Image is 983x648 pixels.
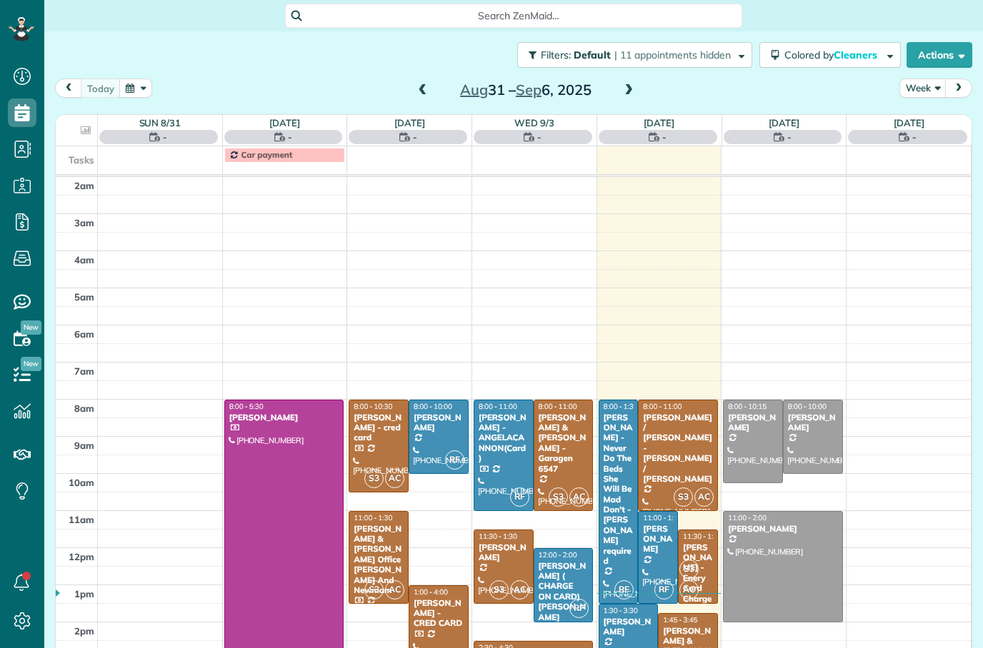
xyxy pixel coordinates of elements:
span: 1:45 - 3:45 [663,615,697,624]
span: AC [694,487,714,507]
div: [PERSON_NAME] - cred card [353,412,404,443]
span: 11:00 - 1:30 [354,513,392,522]
button: Week [899,79,947,98]
a: [DATE] [644,117,674,128]
div: [PERSON_NAME] - Enery Card Charge 9121 [682,542,714,614]
span: New [21,357,41,371]
div: [PERSON_NAME] [478,542,529,563]
span: Colored by [784,49,882,61]
a: Sun 8/31 [139,117,181,128]
span: | 11 appointments hidden [614,49,731,61]
span: 6am [74,328,94,340]
div: [PERSON_NAME] [229,412,339,422]
span: 1pm [74,588,94,599]
a: [DATE] [394,117,425,128]
button: prev [55,79,82,98]
span: 5am [74,291,94,303]
span: - [413,130,417,144]
span: S3 [674,487,693,507]
span: Filters: [541,49,571,61]
span: 2am [74,180,94,191]
span: 11:30 - 1:30 [479,532,517,541]
span: Default [574,49,612,61]
span: 12:00 - 2:00 [539,550,577,560]
span: 8:00 - 10:00 [788,402,827,411]
span: 8:00 - 1:30 [604,402,638,411]
span: Cleaners [834,49,879,61]
a: Wed 9/3 [514,117,554,128]
span: RF [445,450,464,470]
div: [PERSON_NAME] [727,524,838,534]
div: [PERSON_NAME] / [PERSON_NAME] - [PERSON_NAME] / [PERSON_NAME] [642,412,714,485]
span: - [288,130,292,144]
a: [DATE] [769,117,799,128]
button: Colored byCleaners [759,42,901,68]
span: Sep [516,81,542,98]
span: AC [385,580,404,599]
span: - [537,130,542,144]
span: S3 [364,580,384,599]
span: 3am [74,217,94,228]
span: 11am [69,514,94,525]
span: AC [385,469,404,488]
span: New [21,320,41,335]
span: 11:00 - 1:30 [643,513,682,522]
span: Aug [460,81,488,98]
div: [PERSON_NAME] ( CHARGE ON CARD) [PERSON_NAME] [538,561,589,622]
a: [DATE] [894,117,924,128]
span: 8:00 - 10:30 [354,402,392,411]
span: 7am [74,365,94,377]
span: 1:00 - 4:00 [414,587,448,597]
div: [PERSON_NAME] [413,412,464,433]
button: Filters: Default | 11 appointments hidden [517,42,752,68]
h2: 31 – 6, 2025 [436,82,615,98]
span: RF [569,599,589,618]
span: 8:00 - 5:30 [229,402,264,411]
span: RF [510,487,529,507]
span: S3 [489,580,509,599]
a: [DATE] [269,117,300,128]
span: 4am [74,254,94,265]
span: 10am [69,477,94,488]
span: 8:00 - 11:00 [479,402,517,411]
span: - [787,130,792,144]
span: - [662,130,667,144]
a: Filters: Default | 11 appointments hidden [510,42,752,68]
span: 8:00 - 11:00 [539,402,577,411]
button: next [945,79,972,98]
span: 2pm [74,625,94,637]
span: RF [614,580,634,599]
span: 8am [74,403,94,414]
span: - [163,130,167,144]
span: 8:00 - 10:15 [728,402,767,411]
button: Actions [907,42,972,68]
span: - [912,130,917,144]
span: AC [510,580,529,599]
span: AC [679,580,699,599]
div: [PERSON_NAME] [787,412,839,433]
span: 1:30 - 3:30 [604,606,638,615]
button: today [81,79,121,98]
div: [PERSON_NAME] [727,412,779,433]
div: [PERSON_NAME] [642,524,674,555]
span: AC [569,487,589,507]
span: 9am [74,440,94,451]
div: [PERSON_NAME] - Never Do The Beds She Will Be Mad Don't - [PERSON_NAME] required [603,412,634,567]
span: 11:30 - 1:30 [683,532,722,541]
span: Car payment [241,149,293,160]
div: [PERSON_NAME] - CRED CARD [413,598,464,629]
span: 12pm [69,551,94,562]
span: 8:00 - 10:00 [414,402,452,411]
span: RF [654,580,674,599]
span: 11:00 - 2:00 [728,513,767,522]
span: S3 [679,560,699,579]
div: [PERSON_NAME] - ANGELACANNON(Card) [478,412,529,464]
span: 8:00 - 11:00 [643,402,682,411]
span: S3 [364,469,384,488]
div: [PERSON_NAME] & [PERSON_NAME] - Garagen 6547 [538,412,589,474]
div: [PERSON_NAME] & [PERSON_NAME] Office [PERSON_NAME] And Newmam [353,524,404,596]
div: [PERSON_NAME] [603,617,654,637]
span: S3 [549,487,568,507]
